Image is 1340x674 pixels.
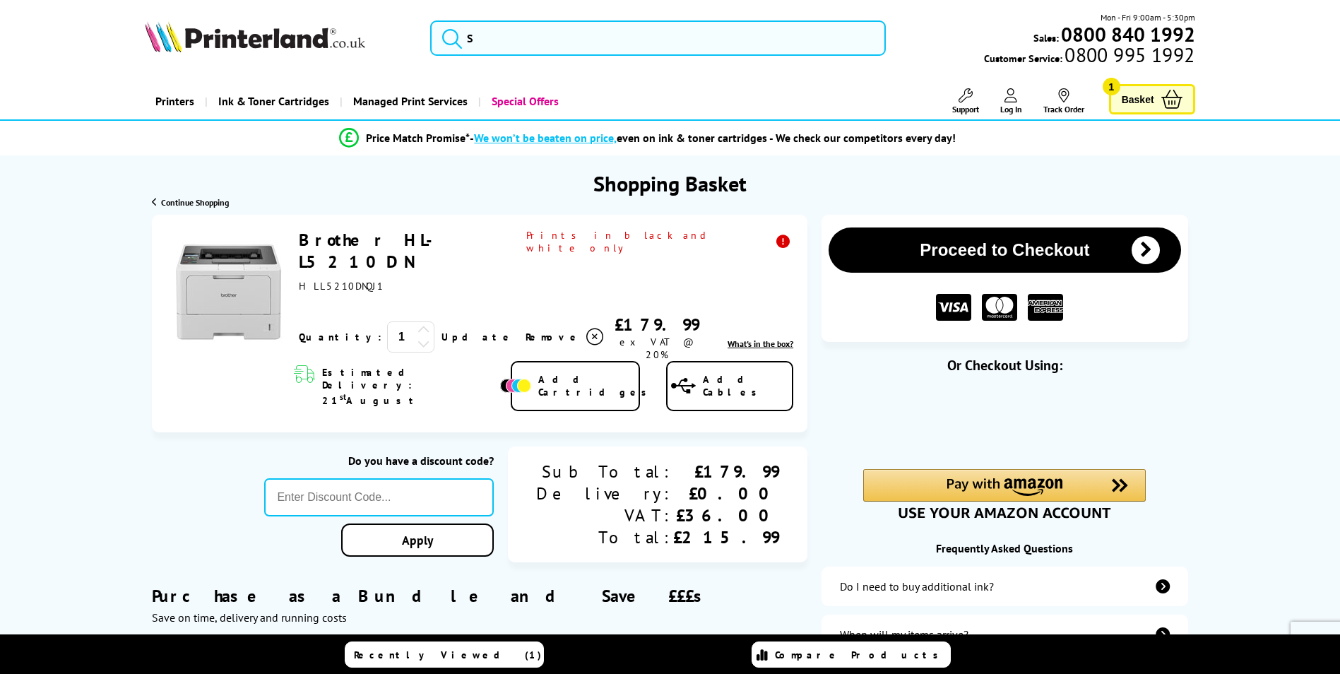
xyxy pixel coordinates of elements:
[822,356,1187,374] div: Or Checkout Using:
[264,478,494,516] input: Enter Discount Code...
[982,294,1017,321] img: MASTER CARD
[1061,21,1195,47] b: 0800 840 1992
[478,83,569,119] a: Special Offers
[145,21,413,55] a: Printerland Logo
[354,649,542,661] span: Recently Viewed (1)
[218,83,329,119] span: Ink & Toner Cartridges
[526,229,793,254] span: Prints in black and white only
[538,373,654,398] span: Add Cartridges
[299,331,381,343] span: Quantity:
[840,579,994,593] div: Do I need to buy additional ink?
[829,227,1180,273] button: Proceed to Checkout
[536,461,673,483] div: Sub Total:
[1062,48,1194,61] span: 0800 995 1992
[822,567,1187,606] a: additional-ink
[299,229,449,273] a: Brother HL-L5210DN
[430,20,886,56] input: S
[474,131,617,145] span: We won’t be beaten on price,
[619,336,694,361] span: ex VAT @ 20%
[500,379,531,393] img: Add Cartridges
[112,126,1184,150] li: modal_Promise
[752,642,951,668] a: Compare Products
[441,331,514,343] a: Update
[152,197,229,208] a: Continue Shopping
[936,294,971,321] img: VISA
[536,526,673,548] div: Total:
[703,373,792,398] span: Add Cables
[161,197,229,208] span: Continue Shopping
[322,366,497,407] span: Estimated Delivery: 21 August
[341,524,494,557] a: Apply
[863,469,1146,519] div: Amazon Pay - Use your Amazon account
[984,48,1194,65] span: Customer Service:
[1000,88,1022,114] a: Log In
[673,483,779,504] div: £0.00
[952,88,979,114] a: Support
[775,649,946,661] span: Compare Products
[1000,104,1022,114] span: Log In
[1122,90,1154,109] span: Basket
[1101,11,1195,24] span: Mon - Fri 9:00am - 5:30pm
[952,104,979,114] span: Support
[1033,31,1059,45] span: Sales:
[536,504,673,526] div: VAT:
[673,526,779,548] div: £215.99
[1043,88,1084,114] a: Track Order
[366,131,470,145] span: Price Match Promise*
[840,627,968,642] div: When will my items arrive?
[152,610,807,625] div: Save on time, delivery and running costs
[145,83,205,119] a: Printers
[205,83,340,119] a: Ink & Toner Cartridges
[345,642,544,668] a: Recently Viewed (1)
[673,461,779,483] div: £179.99
[863,397,1146,445] iframe: PayPal
[605,314,708,336] div: £179.99
[526,326,605,348] a: Delete item from your basket
[822,541,1187,555] div: Frequently Asked Questions
[1059,28,1195,41] a: 0800 840 1992
[340,83,478,119] a: Managed Print Services
[340,391,346,402] sup: st
[1103,78,1120,95] span: 1
[1109,84,1195,114] a: Basket 1
[470,131,956,145] div: - even on ink & toner cartridges - We check our competitors every day!
[536,483,673,504] div: Delivery:
[152,564,807,625] div: Purchase as a Bundle and Save £££s
[673,504,779,526] div: £36.00
[593,170,747,197] h1: Shopping Basket
[145,21,365,52] img: Printerland Logo
[176,240,282,346] img: Brother HL-L5210DN
[728,338,793,349] a: lnk_inthebox
[526,331,581,343] span: Remove
[1028,294,1063,321] img: American Express
[822,615,1187,654] a: items-arrive
[728,338,793,349] span: What's in the box?
[299,280,384,292] span: HLL5210DNQJ1
[264,454,494,468] div: Do you have a discount code?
